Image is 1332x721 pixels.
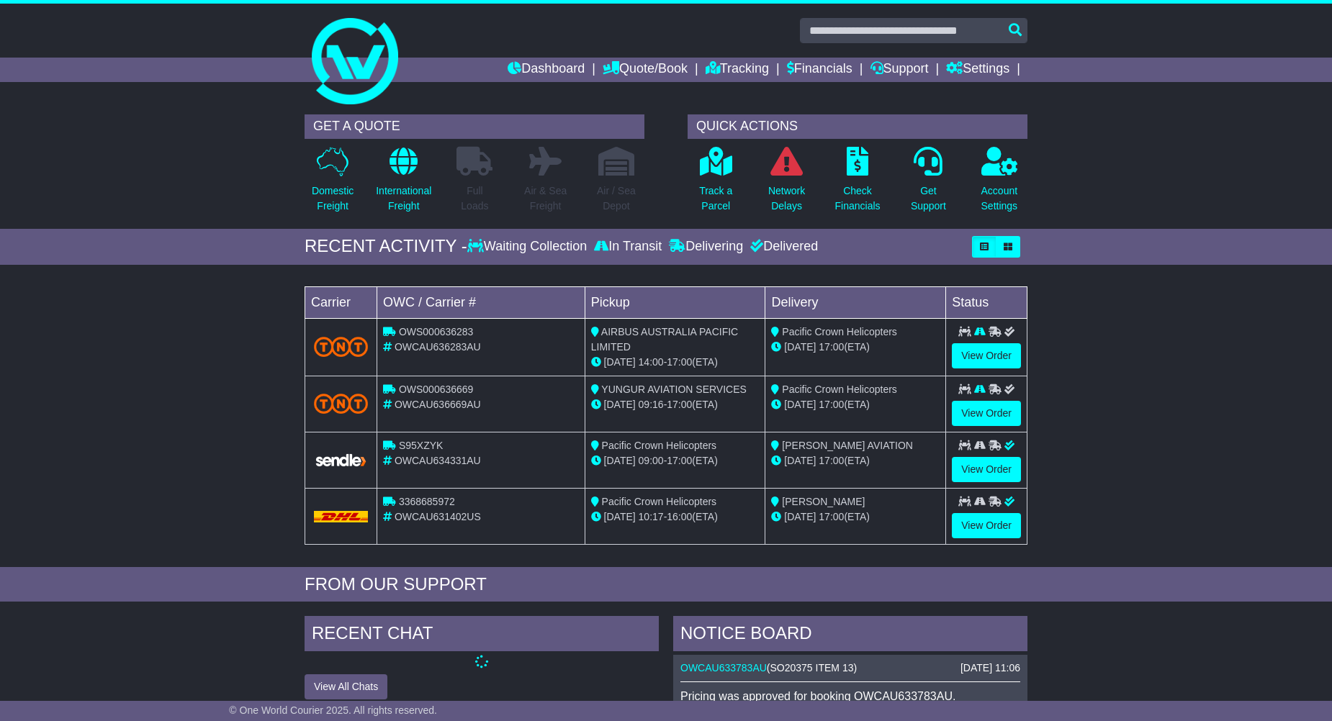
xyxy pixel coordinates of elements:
p: Air & Sea Freight [524,183,567,214]
p: Account Settings [981,183,1018,214]
button: View All Chats [305,674,387,699]
span: 17:00 [667,399,692,410]
span: Pacific Crown Helicopters [602,440,717,451]
a: Financials [787,58,852,82]
p: Get Support [911,183,946,214]
div: QUICK ACTIONS [688,114,1027,139]
div: - (ETA) [591,453,760,468]
div: - (ETA) [591,355,760,370]
p: Full Loads [456,183,492,214]
p: Pricing was approved for booking OWCAU633783AU. [680,689,1020,703]
div: ( ) [680,662,1020,674]
span: [DATE] [604,511,636,522]
span: AIRBUS AUSTRALIA PACIFIC LIMITED [591,326,738,353]
span: 17:00 [667,356,692,368]
td: Pickup [585,286,765,318]
div: (ETA) [771,397,940,412]
div: RECENT ACTIVITY - [305,236,467,257]
span: [DATE] [604,399,636,410]
span: OWCAU631402US [395,511,481,522]
div: - (ETA) [591,397,760,412]
span: Pacific Crown Helicopters [782,384,897,395]
div: Waiting Collection [467,239,590,255]
span: 10:17 [639,511,664,522]
span: 17:00 [667,455,692,466]
img: GetCarrierServiceLogo [314,453,368,468]
span: 16:00 [667,511,692,522]
span: 09:00 [639,455,664,466]
div: NOTICE BOARD [673,616,1027,655]
div: GET A QUOTE [305,114,644,139]
span: SO20375 ITEM 13 [770,662,854,674]
span: YUNGUR AVIATION SERVICES [601,384,747,395]
td: Status [946,286,1027,318]
a: Track aParcel [698,146,733,222]
span: [DATE] [604,356,636,368]
img: TNT_Domestic.png [314,337,368,356]
a: AccountSettings [981,146,1019,222]
span: S95XZYK [399,440,443,451]
span: 09:16 [639,399,664,410]
a: DomesticFreight [311,146,354,222]
span: [PERSON_NAME] [782,496,865,507]
a: GetSupport [910,146,947,222]
span: 3368685972 [399,496,455,507]
span: OWS000636669 [399,384,474,395]
p: Check Financials [835,183,881,214]
a: CheckFinancials [834,146,881,222]
span: 17:00 [819,511,844,522]
span: OWCAU636283AU [395,341,481,353]
span: Pacific Crown Helicopters [602,496,717,507]
span: OWCAU636669AU [395,399,481,410]
span: Pacific Crown Helicopters [782,326,897,337]
div: - (ETA) [591,509,760,525]
a: Quote/Book [603,58,688,82]
a: View Order [952,343,1021,368]
div: RECENT CHAT [305,616,659,655]
span: OWCAU634331AU [395,455,481,466]
td: OWC / Carrier # [377,286,585,318]
span: 17:00 [819,341,844,353]
td: Delivery [765,286,946,318]
a: View Order [952,513,1021,538]
a: Settings [946,58,1009,82]
span: 17:00 [819,455,844,466]
div: FROM OUR SUPPORT [305,574,1027,595]
span: OWS000636283 [399,326,474,337]
p: Network Delays [768,183,805,214]
div: (ETA) [771,509,940,525]
span: [PERSON_NAME] AVIATION [782,440,913,451]
img: TNT_Domestic.png [314,394,368,413]
a: InternationalFreight [375,146,432,222]
img: DHL.png [314,511,368,522]
a: Support [870,58,929,82]
a: OWCAU633783AU [680,662,767,674]
span: [DATE] [604,455,636,466]
a: View Order [952,457,1021,482]
p: Track a Parcel [699,183,732,214]
td: Carrier [305,286,377,318]
div: (ETA) [771,453,940,468]
a: View Order [952,401,1021,426]
div: [DATE] 11:06 [960,662,1020,674]
span: 14:00 [639,356,664,368]
p: International Freight [376,183,431,214]
div: In Transit [590,239,665,255]
p: Domestic Freight [312,183,354,214]
span: © One World Courier 2025. All rights reserved. [229,704,437,716]
span: [DATE] [784,341,816,353]
div: Delivered [747,239,818,255]
span: 17:00 [819,399,844,410]
a: Dashboard [508,58,585,82]
span: [DATE] [784,511,816,522]
span: [DATE] [784,399,816,410]
span: [DATE] [784,455,816,466]
a: Tracking [706,58,769,82]
a: NetworkDelays [768,146,806,222]
p: Air / Sea Depot [597,183,636,214]
div: (ETA) [771,340,940,355]
div: Delivering [665,239,747,255]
